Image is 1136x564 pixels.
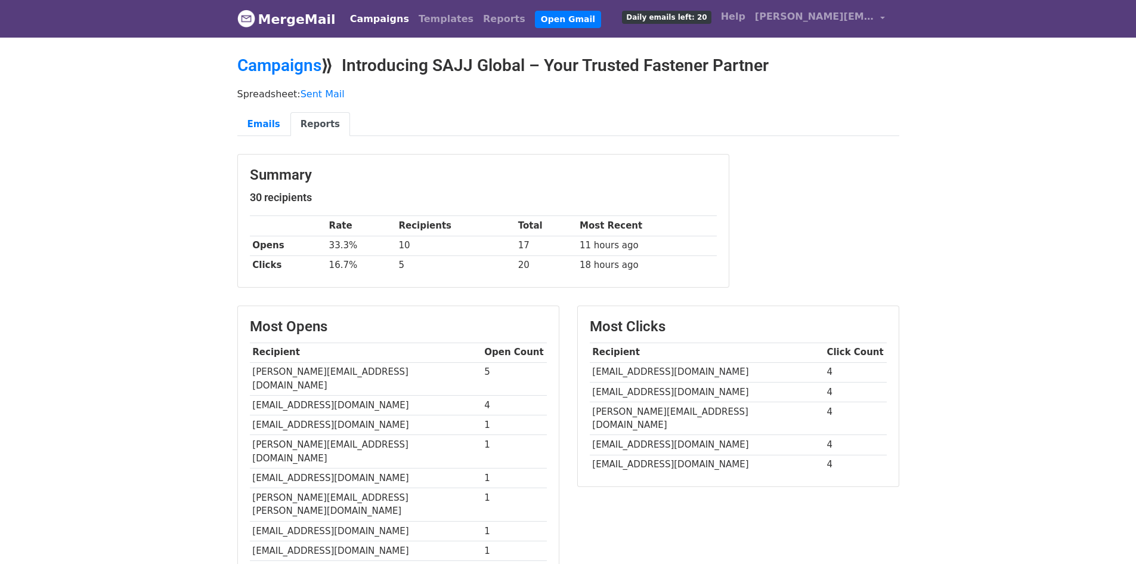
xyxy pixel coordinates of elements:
th: Open Count [482,343,547,362]
th: Recipient [590,343,824,362]
td: 4 [824,435,887,455]
td: [EMAIL_ADDRESS][DOMAIN_NAME] [250,415,482,435]
td: [EMAIL_ADDRESS][DOMAIN_NAME] [250,541,482,560]
td: 4 [824,382,887,402]
span: Daily emails left: 20 [622,11,711,24]
td: 1 [482,488,547,522]
th: Clicks [250,255,326,275]
th: Recipients [396,216,515,236]
a: Emails [237,112,290,137]
td: 4 [824,362,887,382]
h3: Most Clicks [590,318,887,335]
td: 20 [515,255,577,275]
td: [EMAIL_ADDRESS][DOMAIN_NAME] [250,521,482,541]
td: 17 [515,236,577,255]
td: 1 [482,541,547,560]
a: Daily emails left: 20 [617,5,716,29]
a: Help [716,5,750,29]
td: [EMAIL_ADDRESS][DOMAIN_NAME] [590,382,824,402]
td: 5 [396,255,515,275]
a: MergeMail [237,7,336,32]
td: 33.3% [326,236,396,255]
a: Open Gmail [535,11,601,28]
td: [PERSON_NAME][EMAIL_ADDRESS][DOMAIN_NAME] [250,435,482,469]
th: Recipient [250,343,482,362]
img: MergeMail logo [237,10,255,27]
td: [PERSON_NAME][EMAIL_ADDRESS][PERSON_NAME][DOMAIN_NAME] [250,488,482,522]
td: 1 [482,469,547,488]
h3: Summary [250,167,717,184]
td: 16.7% [326,255,396,275]
th: Click Count [824,343,887,362]
td: 4 [482,396,547,415]
h3: Most Opens [250,318,547,335]
td: 1 [482,521,547,541]
td: 1 [482,415,547,435]
th: Rate [326,216,396,236]
a: Campaigns [345,7,414,31]
a: Reports [478,7,530,31]
td: [EMAIL_ADDRESS][DOMAIN_NAME] [590,435,824,455]
td: 5 [482,362,547,396]
td: [EMAIL_ADDRESS][DOMAIN_NAME] [590,362,824,382]
th: Most Recent [577,216,716,236]
td: [EMAIL_ADDRESS][DOMAIN_NAME] [590,455,824,474]
td: 18 hours ago [577,255,716,275]
th: Opens [250,236,326,255]
p: Spreadsheet: [237,88,899,100]
td: 4 [824,402,887,435]
td: 10 [396,236,515,255]
td: [PERSON_NAME][EMAIL_ADDRESS][DOMAIN_NAME] [250,362,482,396]
th: Total [515,216,577,236]
td: 11 hours ago [577,236,716,255]
span: [PERSON_NAME][EMAIL_ADDRESS][DOMAIN_NAME] [755,10,874,24]
td: [EMAIL_ADDRESS][DOMAIN_NAME] [250,469,482,488]
a: Templates [414,7,478,31]
td: [EMAIL_ADDRESS][DOMAIN_NAME] [250,396,482,415]
td: 1 [482,435,547,469]
a: Campaigns [237,56,321,75]
td: [PERSON_NAME][EMAIL_ADDRESS][DOMAIN_NAME] [590,402,824,435]
td: 4 [824,455,887,474]
a: [PERSON_NAME][EMAIL_ADDRESS][DOMAIN_NAME] [750,5,890,33]
a: Sent Mail [301,88,345,100]
h5: 30 recipients [250,191,717,204]
h2: ⟫ Introducing SAJJ Global – Your Trusted Fastener Partner [237,56,899,76]
a: Reports [290,112,350,137]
